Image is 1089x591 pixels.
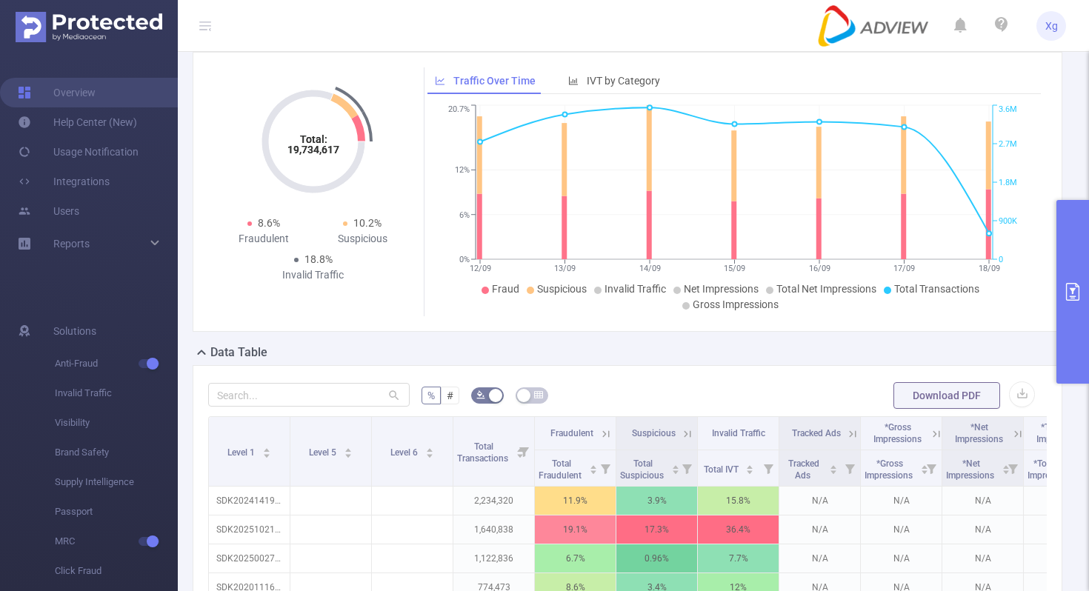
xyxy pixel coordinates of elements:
[262,452,270,456] i: icon: caret-down
[447,390,453,401] span: #
[704,464,741,475] span: Total IVT
[18,137,139,167] a: Usage Notification
[589,463,598,472] div: Sort
[53,229,90,258] a: Reports
[1045,11,1058,41] span: Xg
[554,264,576,273] tspan: 13/09
[616,544,697,572] p: 0.96%
[209,544,290,572] p: SDK20250027120226cxxdb7eglzgd08b
[955,422,1003,444] span: *Net Impressions
[209,515,290,544] p: SDK20251021100302ytwiya4hooryady
[459,255,470,264] tspan: 0%
[470,264,491,273] tspan: 12/09
[208,383,410,407] input: Search...
[999,216,1017,226] tspan: 900K
[18,167,110,196] a: Integrations
[839,450,860,486] i: Filter menu
[829,463,838,472] div: Sort
[287,144,339,156] tspan: 19,734,617
[214,231,313,247] div: Fraudulent
[344,446,353,455] div: Sort
[55,408,178,438] span: Visibility
[861,487,942,515] p: N/A
[999,105,1017,115] tspan: 3.6M
[779,487,860,515] p: N/A
[776,283,876,295] span: Total Net Impressions
[746,463,754,467] i: icon: caret-up
[53,316,96,346] span: Solutions
[894,283,979,295] span: Total Transactions
[999,178,1017,187] tspan: 1.8M
[453,75,536,87] span: Traffic Over Time
[1036,422,1085,444] span: *Total Net Impressions
[453,487,534,515] p: 2,234,320
[448,105,470,115] tspan: 20.7%
[979,264,1000,273] tspan: 18/09
[788,458,819,481] span: Tracked Ads
[299,133,327,145] tspan: Total:
[459,210,470,220] tspan: 6%
[453,544,534,572] p: 1,122,836
[18,196,79,226] a: Users
[55,527,178,556] span: MRC
[425,446,433,450] i: icon: caret-up
[427,390,435,401] span: %
[1002,450,1023,486] i: Filter menu
[258,217,280,229] span: 8.6%
[758,450,779,486] i: Filter menu
[873,422,922,444] span: *Gross Impressions
[535,544,616,572] p: 6.7%
[309,447,339,458] span: Level 5
[1028,458,1078,481] span: *Total Net Impressions
[55,467,178,497] span: Supply Intelligence
[693,298,779,310] span: Gross Impressions
[639,264,661,273] tspan: 14/09
[425,452,433,456] i: icon: caret-down
[587,75,660,87] span: IVT by Category
[18,78,96,107] a: Overview
[942,487,1023,515] p: N/A
[698,487,779,515] p: 15.8%
[390,447,420,458] span: Level 6
[671,468,679,473] i: icon: caret-down
[946,458,996,481] span: *Net Impressions
[492,283,519,295] span: Fraud
[779,515,860,544] p: N/A
[724,264,745,273] tspan: 15/09
[262,446,270,450] i: icon: caret-up
[262,446,271,455] div: Sort
[698,515,779,544] p: 36.4%
[344,452,352,456] i: icon: caret-down
[589,468,597,473] i: icon: caret-down
[435,76,445,86] i: icon: line-chart
[921,450,942,486] i: Filter menu
[344,446,352,450] i: icon: caret-up
[210,344,267,361] h2: Data Table
[304,253,333,265] span: 18.8%
[779,544,860,572] p: N/A
[313,231,413,247] div: Suspicious
[535,515,616,544] p: 19.1%
[684,283,759,295] span: Net Impressions
[55,556,178,586] span: Click Fraud
[227,447,257,458] span: Level 1
[792,428,841,438] span: Tracked Ads
[861,515,942,544] p: N/A
[455,166,470,176] tspan: 12%
[535,487,616,515] p: 11.9%
[53,238,90,250] span: Reports
[865,458,915,481] span: *Gross Impressions
[476,390,485,399] i: icon: bg-colors
[55,497,178,527] span: Passport
[595,450,616,486] i: Filter menu
[676,450,697,486] i: Filter menu
[616,515,697,544] p: 17.3%
[353,217,382,229] span: 10.2%
[568,76,579,86] i: icon: bar-chart
[746,468,754,473] i: icon: caret-down
[55,349,178,378] span: Anti-Fraud
[861,544,942,572] p: N/A
[513,417,534,486] i: Filter menu
[745,463,754,472] div: Sort
[537,283,587,295] span: Suspicious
